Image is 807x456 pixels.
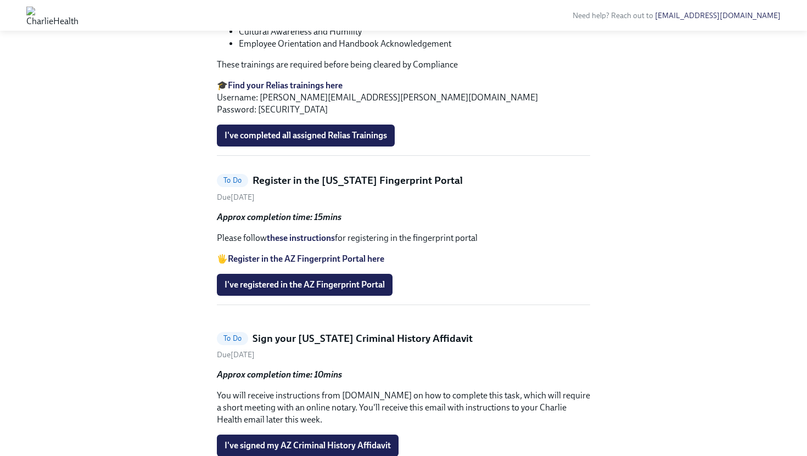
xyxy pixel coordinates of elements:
[239,26,590,38] li: Cultural Awareness and Humility
[26,7,79,24] img: CharlieHealth
[217,253,590,265] p: 🖐️
[225,440,391,451] span: I've signed my AZ Criminal History Affidavit
[228,254,384,264] a: Register in the AZ Fingerprint Portal here
[217,274,393,296] button: I've registered in the AZ Fingerprint Portal
[655,11,781,20] a: [EMAIL_ADDRESS][DOMAIN_NAME]
[573,11,781,20] span: Need help? Reach out to
[225,130,387,141] span: I've completed all assigned Relias Trainings
[239,38,590,50] li: Employee Orientation and Handbook Acknowledgement
[217,176,248,184] span: To Do
[217,334,248,342] span: To Do
[217,369,342,380] strong: Approx completion time: 10mins
[228,80,343,91] a: Find your Relias trainings here
[217,390,590,426] p: You will receive instructions from [DOMAIN_NAME] on how to complete this task, which will require...
[217,80,590,116] p: 🎓 Username: [PERSON_NAME][EMAIL_ADDRESS][PERSON_NAME][DOMAIN_NAME] Password: [SECURITY_DATA]
[217,212,341,222] strong: Approx completion time: 15mins
[217,350,255,359] span: Saturday, September 13th 2025, 8:00 am
[225,279,385,290] span: I've registered in the AZ Fingerprint Portal
[253,173,463,188] h5: Register in the [US_STATE] Fingerprint Portal
[217,232,590,244] p: Please follow for registering in the fingerprint portal
[217,125,395,147] button: I've completed all assigned Relias Trainings
[217,331,590,361] a: To DoSign your [US_STATE] Criminal History AffidavitDue[DATE]
[217,173,590,202] a: To DoRegister in the [US_STATE] Fingerprint PortalDue[DATE]
[253,331,473,346] h5: Sign your [US_STATE] Criminal History Affidavit
[217,193,255,202] span: Saturday, September 13th 2025, 8:00 am
[217,59,590,71] p: These trainings are required before being cleared by Compliance
[267,233,335,243] a: these instructions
